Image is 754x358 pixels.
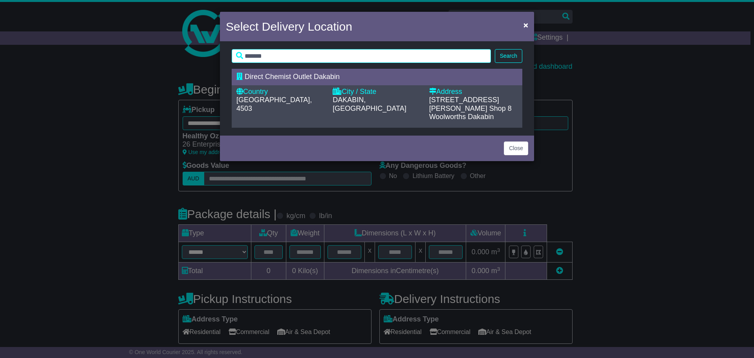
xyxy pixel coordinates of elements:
span: [STREET_ADDRESS][PERSON_NAME] [429,96,499,112]
button: Search [495,49,522,63]
button: Close [520,17,532,33]
div: City / State [333,88,421,96]
span: DAKABIN, [GEOGRAPHIC_DATA] [333,96,406,112]
h4: Select Delivery Location [226,18,352,35]
button: Close [504,141,528,155]
span: [GEOGRAPHIC_DATA], 4503 [236,96,312,112]
span: Shop 8 Woolworths Dakabin [429,105,512,121]
span: Direct Chemist Outlet Dakabin [245,73,340,81]
div: Address [429,88,518,96]
div: Country [236,88,325,96]
span: × [523,20,528,29]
